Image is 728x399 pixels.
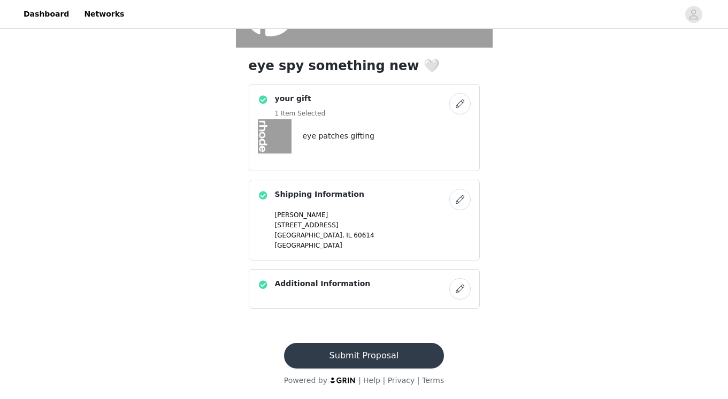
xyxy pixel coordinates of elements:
h1: eye spy something new 🤍 [249,56,480,75]
img: eye patches gifting [258,119,292,154]
h5: 1 Item Selected [275,109,326,118]
div: avatar [688,6,699,23]
h4: your gift [275,93,326,104]
a: Networks [78,2,131,26]
span: 60614 [354,232,374,239]
p: [GEOGRAPHIC_DATA] [275,241,471,250]
span: Powered by [284,376,327,385]
div: your gift [249,84,480,171]
h4: Shipping Information [275,189,364,200]
h4: Additional Information [275,278,371,289]
img: logo [329,377,356,383]
button: Submit Proposal [284,343,444,369]
span: | [382,376,385,385]
span: IL [346,232,351,239]
p: [PERSON_NAME] [275,210,471,220]
a: Terms [422,376,444,385]
span: | [358,376,361,385]
a: Help [363,376,380,385]
span: [GEOGRAPHIC_DATA], [275,232,344,239]
h4: eye patches gifting [303,131,374,142]
a: Dashboard [17,2,75,26]
div: Shipping Information [249,180,480,260]
a: Privacy [388,376,415,385]
div: Additional Information [249,269,480,309]
span: | [417,376,420,385]
p: [STREET_ADDRESS] [275,220,471,230]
